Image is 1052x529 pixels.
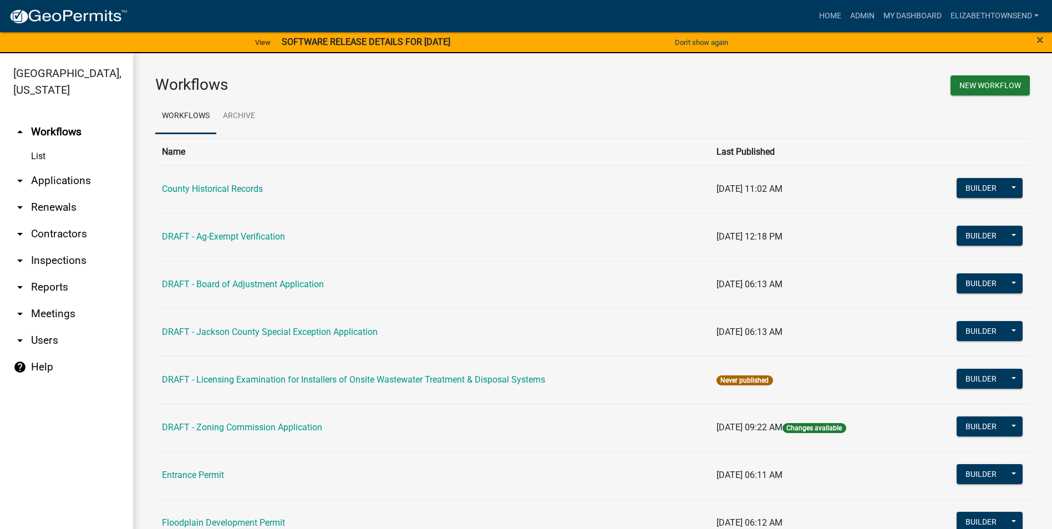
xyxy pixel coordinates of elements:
h3: Workflows [155,75,585,94]
span: [DATE] 09:22 AM [716,422,782,433]
button: Builder [957,226,1005,246]
a: View [251,33,275,52]
button: Builder [957,178,1005,198]
i: arrow_drop_down [13,174,27,187]
button: Don't show again [670,33,733,52]
span: Never published [716,375,773,385]
button: Builder [957,369,1005,389]
i: arrow_drop_down [13,254,27,267]
i: arrow_drop_down [13,334,27,347]
span: Changes available [782,423,846,433]
span: × [1036,32,1044,48]
a: DRAFT - Jackson County Special Exception Application [162,327,378,337]
a: Workflows [155,99,216,134]
strong: SOFTWARE RELEASE DETAILS FOR [DATE] [282,37,450,47]
a: ElizabethTownsend [946,6,1043,27]
a: DRAFT - Ag-Exempt Verification [162,231,285,242]
span: [DATE] 06:12 AM [716,517,782,528]
button: Builder [957,321,1005,341]
a: DRAFT - Zoning Commission Application [162,422,322,433]
th: Last Published [710,138,917,165]
i: arrow_drop_up [13,125,27,139]
button: Builder [957,273,1005,293]
a: Floodplain Development Permit [162,517,285,528]
span: [DATE] 06:13 AM [716,279,782,289]
span: [DATE] 12:18 PM [716,231,782,242]
button: Builder [957,464,1005,484]
th: Name [155,138,710,165]
i: help [13,360,27,374]
i: arrow_drop_down [13,201,27,214]
i: arrow_drop_down [13,227,27,241]
a: My Dashboard [879,6,946,27]
a: County Historical Records [162,184,263,194]
button: New Workflow [951,75,1030,95]
a: Archive [216,99,262,134]
a: Admin [846,6,879,27]
a: DRAFT - Licensing Examination for Installers of Onsite Wastewater Treatment & Disposal Systems [162,374,545,385]
i: arrow_drop_down [13,281,27,294]
a: Home [815,6,846,27]
span: [DATE] 06:13 AM [716,327,782,337]
button: Close [1036,33,1044,47]
span: [DATE] 11:02 AM [716,184,782,194]
button: Builder [957,416,1005,436]
i: arrow_drop_down [13,307,27,321]
a: Entrance Permit [162,470,224,480]
span: [DATE] 06:11 AM [716,470,782,480]
a: DRAFT - Board of Adjustment Application [162,279,324,289]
